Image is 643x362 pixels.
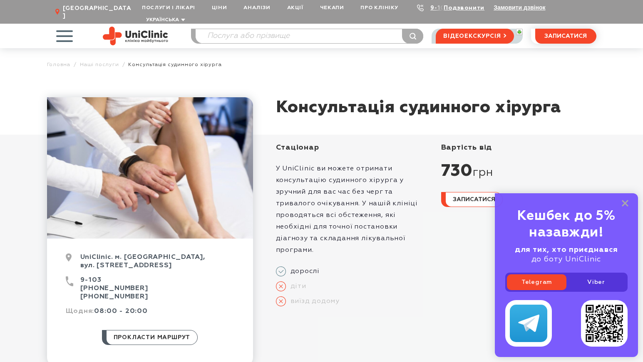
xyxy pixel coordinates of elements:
[544,33,587,39] span: записатися
[286,267,320,276] span: дорослі
[535,29,596,44] button: записатися
[444,5,484,11] a: Подзвонити
[276,163,431,256] p: У UniClinic ви можете отримати консультацію судинного хірурга у зручний для вас час без черг та т...
[286,297,340,305] span: виїзд додому
[430,5,449,11] a: 9-103
[507,274,566,290] a: Telegram
[80,285,148,292] a: [PHONE_NUMBER]
[66,308,94,315] span: Щодня:
[80,277,102,283] a: 9-103
[505,245,628,264] div: до боту UniClinic
[196,29,423,43] input: Послуга або прізвище
[436,29,514,44] a: відеоекскурсія
[63,5,134,20] span: [GEOGRAPHIC_DATA]
[473,166,493,180] span: грн
[516,29,523,35] a: Отримай пряме посилання
[128,62,221,68] span: Консультація судинного хірурга
[276,97,561,118] h1: Консультація судинного хірурга
[441,161,596,182] div: 730
[494,4,545,11] button: Замовити дзвінок
[114,330,191,345] span: прокласти маршрут
[146,17,179,22] span: Українська
[441,192,503,207] button: записатися
[286,282,306,291] span: діти
[441,144,492,151] span: вартість від
[566,274,626,290] a: Viber
[80,62,119,68] a: Наші послуги
[515,246,618,254] b: для тих, хто приєднався
[47,62,71,68] a: Головна
[453,197,495,202] span: записатися
[443,29,501,43] span: відеоекскурсія
[66,307,234,322] div: 08:00 - 20:00
[102,330,198,345] a: прокласти маршрут
[80,293,148,300] a: [PHONE_NUMBER]
[505,208,628,241] div: Кешбек до 5% назавжди!
[144,17,185,23] button: Українська
[103,27,168,45] img: Uniclinic
[276,143,431,153] div: Стаціонар
[66,253,234,276] div: UniClinic. м. [GEOGRAPHIC_DATA], вул. [STREET_ADDRESS]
